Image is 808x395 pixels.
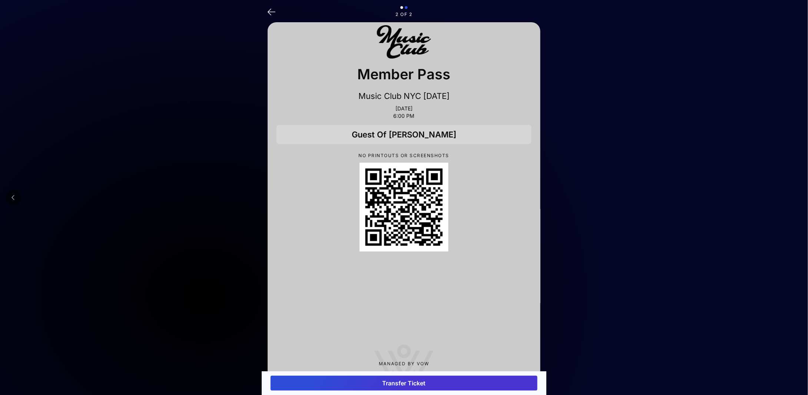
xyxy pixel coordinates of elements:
[276,153,532,158] p: NO PRINTOUTS OR SCREENSHOTS
[276,113,532,119] p: 6:00 PM
[276,106,532,112] p: [DATE]
[276,125,532,144] div: Guest Of [PERSON_NAME]
[271,376,537,391] button: Transfer Ticket
[276,63,532,85] p: Member Pass
[268,12,540,17] p: 2 of 2
[276,91,532,101] p: Music Club NYC [DATE]
[360,163,448,252] div: QR Code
